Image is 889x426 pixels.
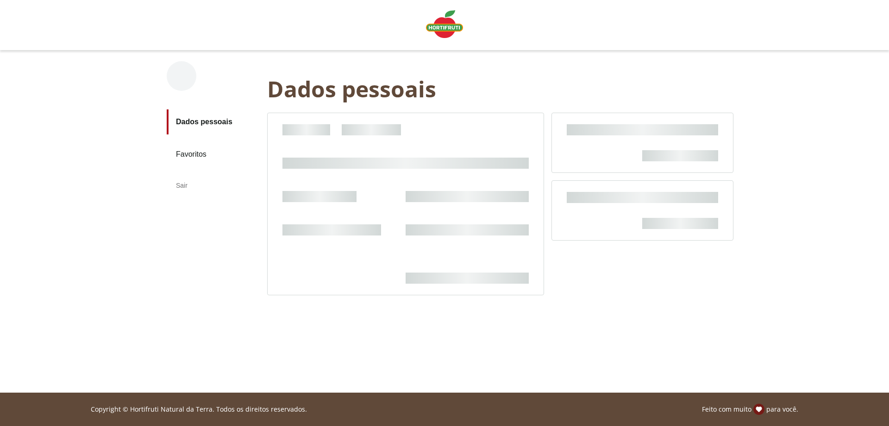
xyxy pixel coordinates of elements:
p: Copyright © Hortifruti Natural da Terra. Todos os direitos reservados. [91,405,307,414]
a: Logo [422,6,467,44]
div: Sair [167,174,260,197]
div: Dados pessoais [267,76,741,102]
div: Linha de sessão [4,404,885,415]
a: Dados pessoais [167,109,260,134]
img: Logo [426,10,463,38]
p: Feito com muito para você. [702,404,798,415]
a: Favoritos [167,142,260,167]
img: amor [753,404,764,415]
